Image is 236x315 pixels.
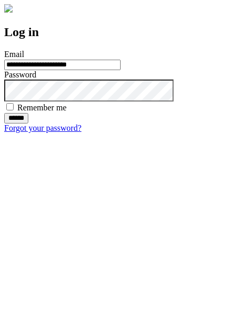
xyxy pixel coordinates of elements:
[4,25,232,39] h2: Log in
[4,4,13,13] img: logo-4e3dc11c47720685a147b03b5a06dd966a58ff35d612b21f08c02c0306f2b779.png
[4,70,36,79] label: Password
[4,123,81,132] a: Forgot your password?
[17,103,67,112] label: Remember me
[4,50,24,59] label: Email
